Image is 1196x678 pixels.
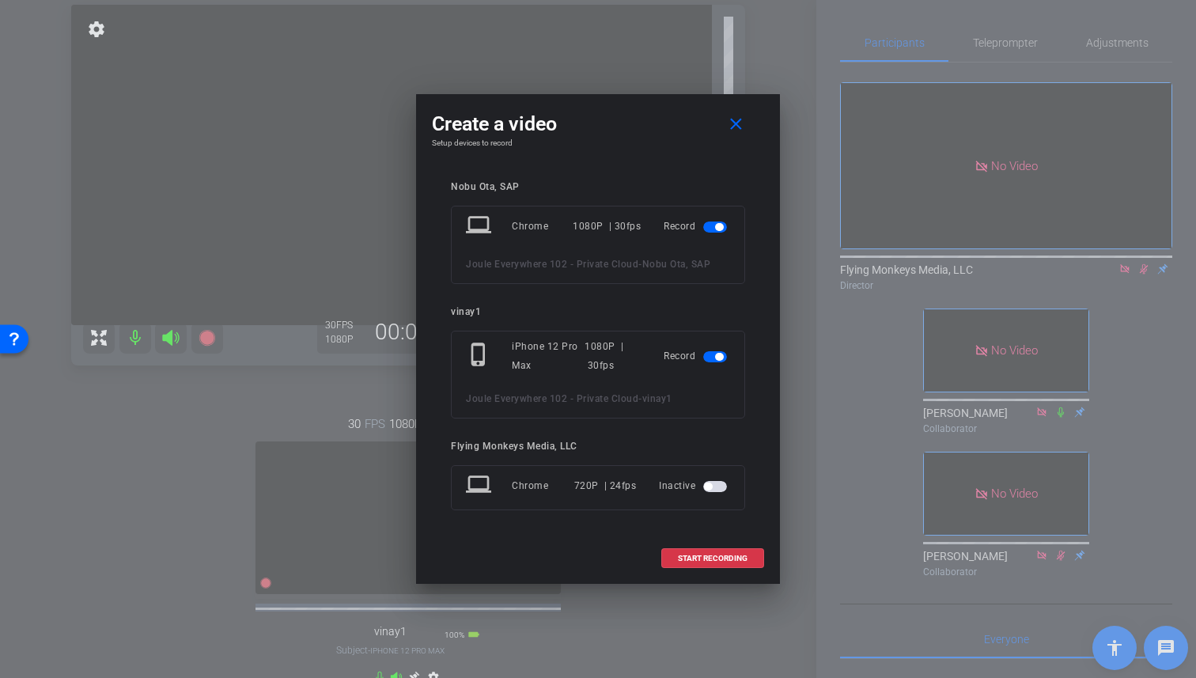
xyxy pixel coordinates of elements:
[512,472,574,500] div: Chrome
[451,441,745,453] div: Flying Monkeys Media, LLC
[678,555,747,562] span: START RECORDING
[466,259,638,270] span: Joule Everywhere 102 - Private Cloud
[512,212,573,241] div: Chrome
[573,212,641,241] div: 1080P | 30fps
[432,138,764,148] h4: Setup devices to record
[451,306,745,318] div: vinay1
[585,337,641,375] div: 1080P | 30fps
[466,472,494,500] mat-icon: laptop
[659,472,730,500] div: Inactive
[638,259,642,270] span: -
[451,181,745,193] div: Nobu Ota, SAP
[726,115,746,134] mat-icon: close
[664,337,730,375] div: Record
[664,212,730,241] div: Record
[642,259,711,270] span: Nobu Ota, SAP
[432,110,764,138] div: Create a video
[638,393,642,404] span: -
[466,212,494,241] mat-icon: laptop
[661,548,764,568] button: START RECORDING
[512,337,585,375] div: iPhone 12 Pro Max
[574,472,637,500] div: 720P | 24fps
[466,393,638,404] span: Joule Everywhere 102 - Private Cloud
[466,342,494,370] mat-icon: phone_iphone
[642,393,672,404] span: vinay1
